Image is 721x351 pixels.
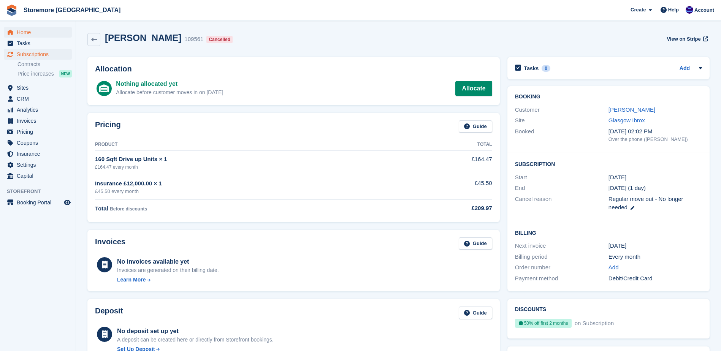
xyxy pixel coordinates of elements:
a: Preview store [63,198,72,207]
a: menu [4,138,72,148]
span: CRM [17,93,62,104]
a: menu [4,82,72,93]
div: Learn More [117,276,146,284]
span: Tasks [17,38,62,49]
span: Capital [17,171,62,181]
div: 50% off first 2 months [515,319,572,328]
span: Home [17,27,62,38]
div: £209.97 [404,204,492,213]
div: Insurance £12,000.00 × 1 [95,179,404,188]
a: menu [4,49,72,60]
div: Billing period [515,253,608,261]
span: Help [668,6,679,14]
span: [DATE] (1 day) [608,185,646,191]
div: 109561 [184,35,203,44]
span: on Subscription [573,320,614,326]
span: Insurance [17,149,62,159]
h2: Allocation [95,65,492,73]
div: Every month [608,253,702,261]
div: 160 Sqft Drive up Units × 1 [95,155,404,164]
a: menu [4,197,72,208]
a: menu [4,149,72,159]
a: menu [4,27,72,38]
h2: Invoices [95,237,125,250]
a: menu [4,115,72,126]
div: £164.47 every month [95,164,404,171]
div: Cancel reason [515,195,608,212]
span: Create [631,6,646,14]
span: Regular move out - No longer needed [608,196,683,211]
div: No invoices available yet [117,257,219,266]
div: Invoices are generated on their billing date. [117,266,219,274]
div: Debit/Credit Card [608,274,702,283]
a: Price increases NEW [17,70,72,78]
h2: [PERSON_NAME] [105,33,181,43]
img: stora-icon-8386f47178a22dfd0bd8f6a31ec36ba5ce8667c1dd55bd0f319d3a0aa187defe.svg [6,5,17,16]
a: menu [4,160,72,170]
span: Before discounts [110,206,147,212]
a: menu [4,104,72,115]
div: £45.50 every month [95,188,404,195]
span: Price increases [17,70,54,77]
div: 0 [542,65,550,72]
h2: Billing [515,229,702,236]
div: [DATE] [608,242,702,250]
div: Site [515,116,608,125]
span: Pricing [17,126,62,137]
span: View on Stripe [667,35,700,43]
h2: Booking [515,94,702,100]
a: Learn More [117,276,219,284]
div: Next invoice [515,242,608,250]
p: A deposit can be created here or directly from Storefront bookings. [117,336,274,344]
div: Cancelled [206,36,233,43]
span: Invoices [17,115,62,126]
td: £45.50 [404,175,492,199]
div: [DATE] 02:02 PM [608,127,702,136]
span: Total [95,205,108,212]
div: Start [515,173,608,182]
a: Guide [459,237,492,250]
div: NEW [59,70,72,77]
a: menu [4,93,72,104]
h2: Tasks [524,65,539,72]
div: No deposit set up yet [117,327,274,336]
span: Settings [17,160,62,170]
td: £164.47 [404,151,492,175]
span: Account [694,6,714,14]
div: Customer [515,106,608,114]
a: Add [680,64,690,73]
a: Glasgow Ibrox [608,117,645,123]
a: menu [4,126,72,137]
time: 2025-10-01 00:00:00 UTC [608,173,626,182]
div: Booked [515,127,608,143]
div: Allocate before customer moves in on [DATE] [116,89,223,96]
a: [PERSON_NAME] [608,106,655,113]
h2: Pricing [95,120,121,133]
div: Order number [515,263,608,272]
h2: Subscription [515,160,702,168]
a: Allocate [455,81,492,96]
a: Contracts [17,61,72,68]
span: Analytics [17,104,62,115]
h2: Deposit [95,307,123,319]
th: Product [95,139,404,151]
span: Storefront [7,188,76,195]
a: menu [4,38,72,49]
a: View on Stripe [664,33,710,45]
a: Add [608,263,619,272]
h2: Discounts [515,307,702,313]
div: End [515,184,608,193]
img: Angela [686,6,693,14]
div: Nothing allocated yet [116,79,223,89]
a: Guide [459,120,492,133]
span: Booking Portal [17,197,62,208]
a: Guide [459,307,492,319]
span: Subscriptions [17,49,62,60]
span: Coupons [17,138,62,148]
a: menu [4,171,72,181]
th: Total [404,139,492,151]
div: Payment method [515,274,608,283]
div: Over the phone ([PERSON_NAME]) [608,136,702,143]
span: Sites [17,82,62,93]
a: Storemore [GEOGRAPHIC_DATA] [21,4,124,16]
